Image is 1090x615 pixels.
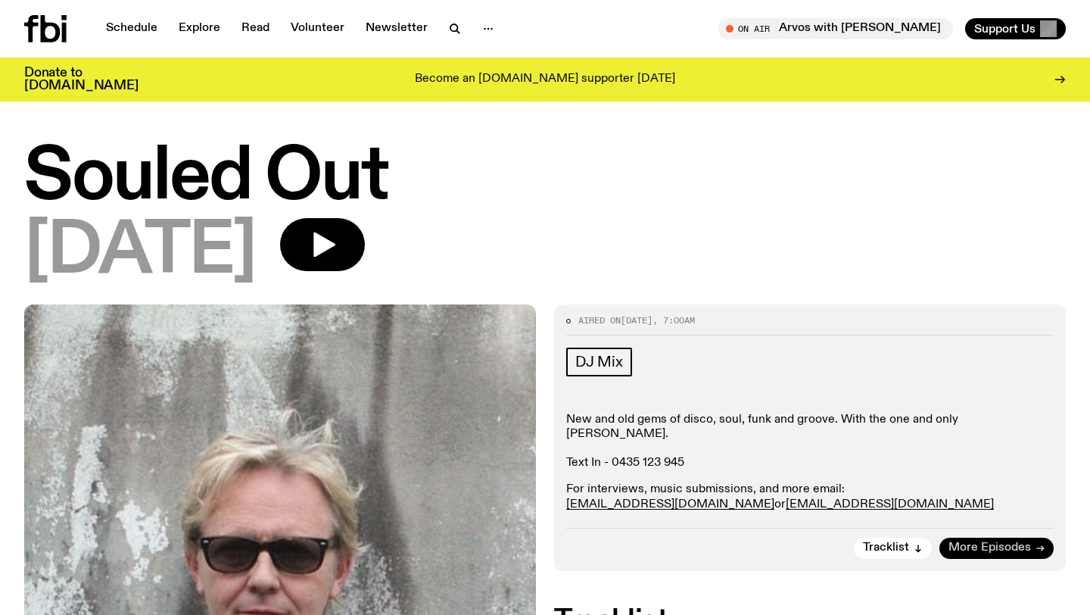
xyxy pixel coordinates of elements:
[566,348,632,376] a: DJ Mix
[232,18,279,39] a: Read
[786,498,994,510] a: [EMAIL_ADDRESS][DOMAIN_NAME]
[718,18,953,39] button: On AirArvos with [PERSON_NAME]
[578,314,621,326] span: Aired on
[415,73,675,86] p: Become an [DOMAIN_NAME] supporter [DATE]
[24,67,139,92] h3: Donate to [DOMAIN_NAME]
[939,538,1054,559] a: More Episodes
[566,413,1054,471] p: New and old gems of disco, soul, funk and groove. With the one and only [PERSON_NAME]. Text In - ...
[24,218,256,286] span: [DATE]
[965,18,1066,39] button: Support Us
[282,18,353,39] a: Volunteer
[948,542,1031,554] span: More Episodes
[566,482,1054,511] p: For interviews, music submissions, and more email: or
[621,314,652,326] span: [DATE]
[854,538,932,559] button: Tracklist
[974,22,1035,36] span: Support Us
[97,18,167,39] a: Schedule
[652,314,695,326] span: , 7:00am
[575,354,623,370] span: DJ Mix
[170,18,229,39] a: Explore
[24,144,1066,212] h1: Souled Out
[566,498,774,510] a: [EMAIL_ADDRESS][DOMAIN_NAME]
[863,542,909,554] span: Tracklist
[357,18,437,39] a: Newsletter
